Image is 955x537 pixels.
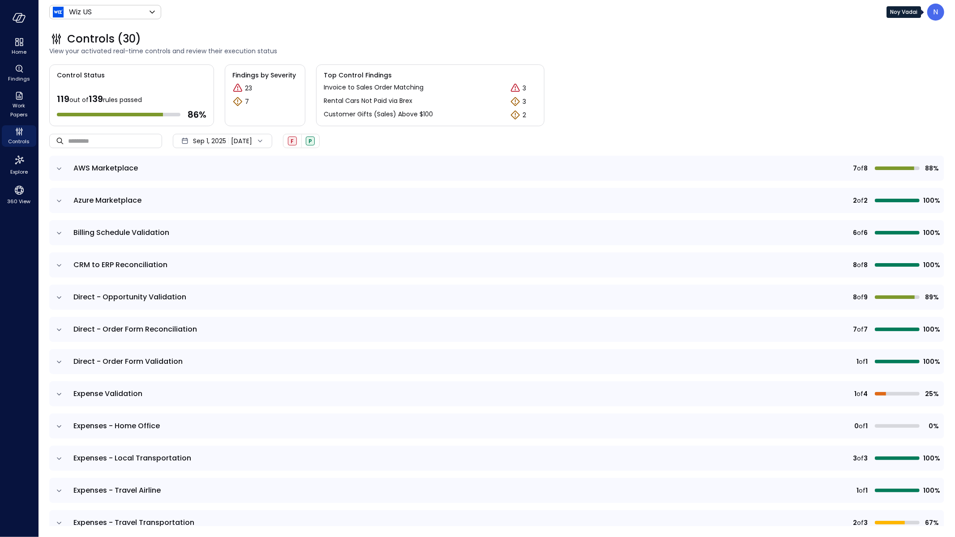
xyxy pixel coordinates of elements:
div: Work Papers [2,89,36,120]
p: 23 [245,84,252,93]
div: Passed [306,136,315,145]
span: 3 [864,518,868,528]
span: 6 [864,228,868,238]
span: 1 [854,389,857,399]
span: 100% [923,357,939,367]
span: Billing Schedule Validation [73,227,169,238]
span: 2 [853,196,857,205]
span: Expense Validation [73,388,142,399]
span: 1 [865,421,868,431]
button: expand row [55,486,64,495]
p: Customer Gifts (Sales) Above $100 [324,110,433,119]
span: of [857,292,864,302]
span: 7 [864,324,868,334]
span: 4 [863,389,868,399]
a: Invoice to Sales Order Matching [324,83,424,94]
p: Rental Cars Not Paid via Brex [324,96,412,106]
span: 3 [853,453,857,463]
div: Findings [2,63,36,84]
div: Noy Vadai [927,4,944,21]
span: of [859,421,865,431]
span: 25% [923,389,939,399]
span: of [857,260,864,270]
span: Direct - Order Form Validation [73,356,183,367]
span: Explore [10,167,28,176]
span: 0% [923,421,939,431]
span: Control Status [50,65,105,80]
div: Failed [288,136,297,145]
span: 1 [865,357,868,367]
span: Expenses - Home Office [73,421,160,431]
span: Home [12,47,26,56]
span: 100% [923,453,939,463]
p: Wiz US [69,7,92,17]
button: expand row [55,454,64,463]
span: Controls (30) [67,32,141,46]
span: Direct - Order Form Reconciliation [73,324,197,334]
span: 100% [923,228,939,238]
span: 100% [923,196,939,205]
span: AWS Marketplace [73,163,138,173]
p: Invoice to Sales Order Matching [324,83,424,92]
button: expand row [55,293,64,302]
span: 7 [853,163,857,173]
span: P [308,137,312,145]
span: Expenses - Travel Airline [73,485,161,495]
span: Findings [8,74,30,83]
div: Noy Vadai [886,6,921,18]
span: 86 % [188,109,206,120]
span: 67% [923,518,939,528]
button: expand row [55,358,64,367]
span: 2 [864,196,868,205]
p: N [934,7,938,17]
button: expand row [55,164,64,173]
span: 88% [923,163,939,173]
div: Explore [2,152,36,177]
span: Findings by Severity [232,70,298,80]
div: Critical [232,83,243,94]
a: Rental Cars Not Paid via Brex [324,96,412,107]
button: expand row [55,519,64,528]
span: of [857,196,864,205]
span: of [857,163,864,173]
p: 3 [522,84,526,93]
span: Work Papers [5,101,33,119]
span: 8 [853,292,857,302]
p: 3 [522,97,526,107]
span: rules passed [103,95,142,104]
span: 3 [864,453,868,463]
span: Top Control Findings [324,70,537,80]
span: of [857,453,864,463]
div: Controls [2,125,36,147]
span: of [859,486,865,495]
p: 7 [245,97,249,107]
button: expand row [55,229,64,238]
div: Home [2,36,36,57]
span: 100% [923,486,939,495]
span: CRM to ERP Reconciliation [73,260,167,270]
span: of [859,357,865,367]
span: 2 [853,518,857,528]
div: Critical [510,83,521,94]
span: 8 [864,163,868,173]
span: 1 [865,486,868,495]
button: expand row [55,261,64,270]
span: 0 [854,421,859,431]
span: 139 [89,93,103,105]
span: 89% [923,292,939,302]
span: out of [69,95,89,104]
span: Azure Marketplace [73,195,141,205]
span: Direct - Opportunity Validation [73,292,186,302]
span: of [857,228,864,238]
span: Controls [9,137,30,146]
span: 100% [923,260,939,270]
span: 6 [853,228,857,238]
span: of [857,324,864,334]
div: Warning [510,110,521,120]
span: 1 [857,357,859,367]
span: 360 View [8,197,31,206]
p: 2 [522,111,526,120]
span: 8 [864,260,868,270]
span: of [857,389,863,399]
button: expand row [55,390,64,399]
